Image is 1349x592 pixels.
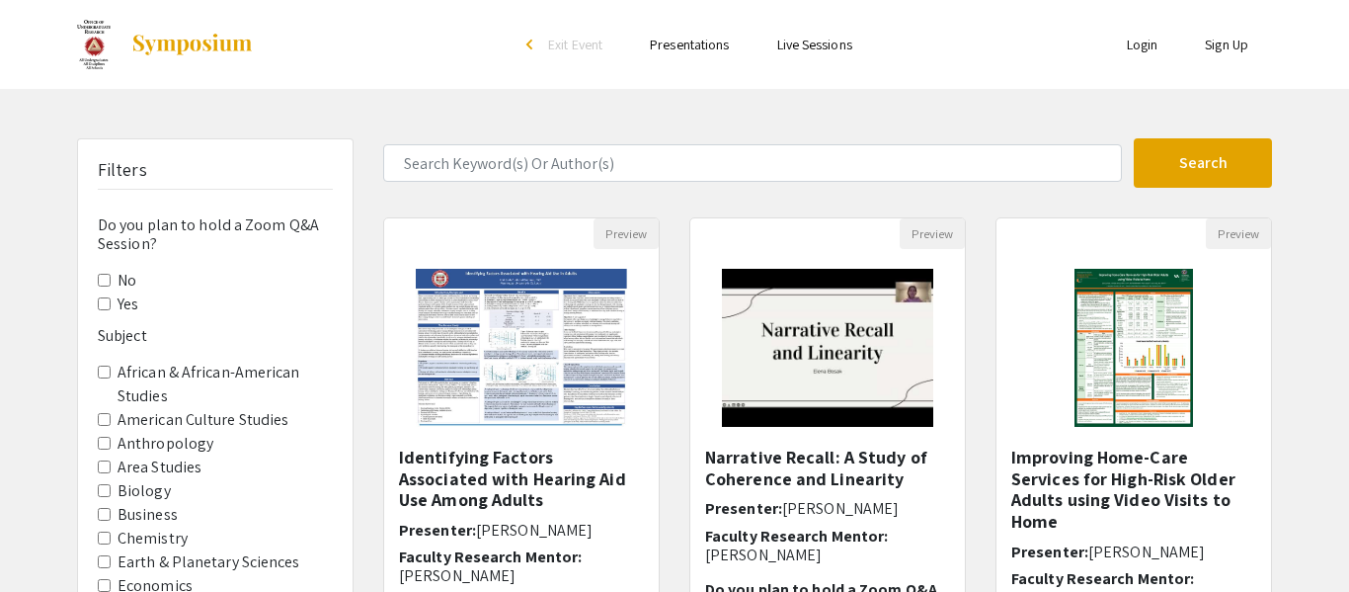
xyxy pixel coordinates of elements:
span: Exit Event [548,36,602,53]
span: Faculty Research Mentor: [1011,568,1194,589]
h6: Do you plan to hold a Zoom Q&A Session? [98,215,333,253]
a: Login [1127,36,1158,53]
h6: Subject [98,326,333,345]
span: [PERSON_NAME] [476,520,593,541]
span: Faculty Research Mentor: [399,547,582,567]
img: <p>Improving Home-Care Services for High-Risk Older Adults using Video Visits to Home&nbsp;</p> [1055,249,1213,447]
span: Faculty Research Mentor: [705,526,888,547]
img: Celebration of Undergraduate Research Spring 2022 [77,20,111,69]
button: Preview [1206,218,1271,249]
label: Yes [118,293,138,316]
img: <p>Identifying Factors Associated with Hearing Aid Use Among Adults</p><p><br></p> [396,249,646,447]
button: Preview [900,218,965,249]
label: Anthropology [118,432,213,456]
img: <p>Narrative Recall: A Study of Coherence and Linearity </p> [702,249,952,447]
input: Search Keyword(s) Or Author(s) [383,144,1122,182]
p: [PERSON_NAME] [705,546,950,564]
a: Presentations [650,36,729,53]
a: Live Sessions [777,36,852,53]
label: American Culture Studies [118,408,288,432]
button: Preview [594,218,659,249]
label: Biology [118,479,171,503]
h5: Improving Home-Care Services for High-Risk Older Adults using Video Visits to Home [1011,447,1256,532]
h5: Narrative Recall: A Study of Coherence and Linearity [705,447,950,489]
a: Celebration of Undergraduate Research Spring 2022 [77,20,254,69]
label: No [118,269,136,293]
a: Sign Up [1205,36,1248,53]
button: Search [1134,138,1272,188]
img: Symposium by ForagerOne [130,33,254,56]
h5: Filters [98,159,147,181]
div: arrow_back_ios [526,39,538,50]
label: Earth & Planetary Sciences [118,550,300,574]
label: Chemistry [118,527,188,550]
h5: Identifying Factors Associated with Hearing Aid Use Among Adults [399,447,644,511]
h6: Presenter: [399,521,644,540]
label: Business [118,503,178,527]
span: [PERSON_NAME] [782,498,899,519]
p: [PERSON_NAME] [399,566,644,585]
span: [PERSON_NAME] [1088,542,1205,562]
h6: Presenter: [1011,543,1256,561]
label: Area Studies [118,456,201,479]
h6: Presenter: [705,499,950,518]
label: African & African-American Studies [118,361,333,408]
